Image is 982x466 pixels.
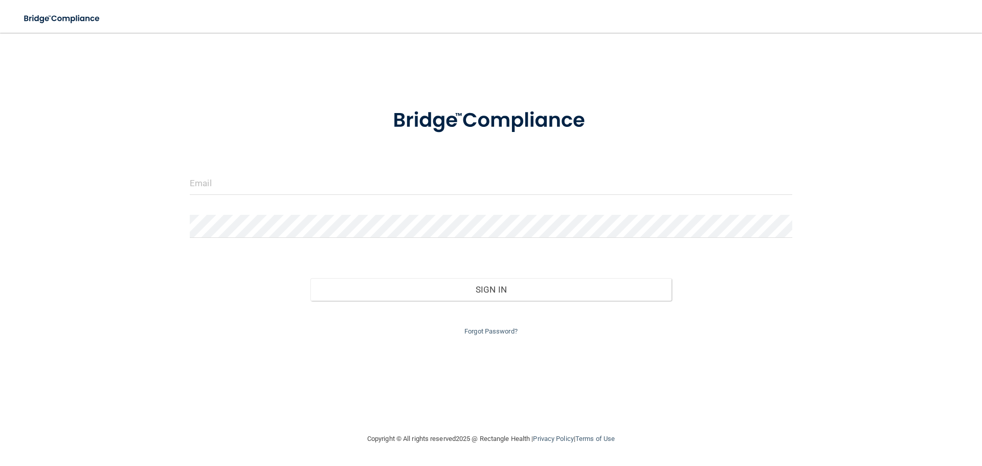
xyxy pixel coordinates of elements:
[778,177,791,189] keeper-lock: Open Keeper Popup
[304,423,678,455] div: Copyright © All rights reserved 2025 @ Rectangle Health | |
[464,327,518,335] a: Forgot Password?
[533,435,573,442] a: Privacy Policy
[372,94,610,147] img: bridge_compliance_login_screen.278c3ca4.svg
[575,435,615,442] a: Terms of Use
[190,172,792,195] input: Email
[310,278,672,301] button: Sign In
[15,8,109,29] img: bridge_compliance_login_screen.278c3ca4.svg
